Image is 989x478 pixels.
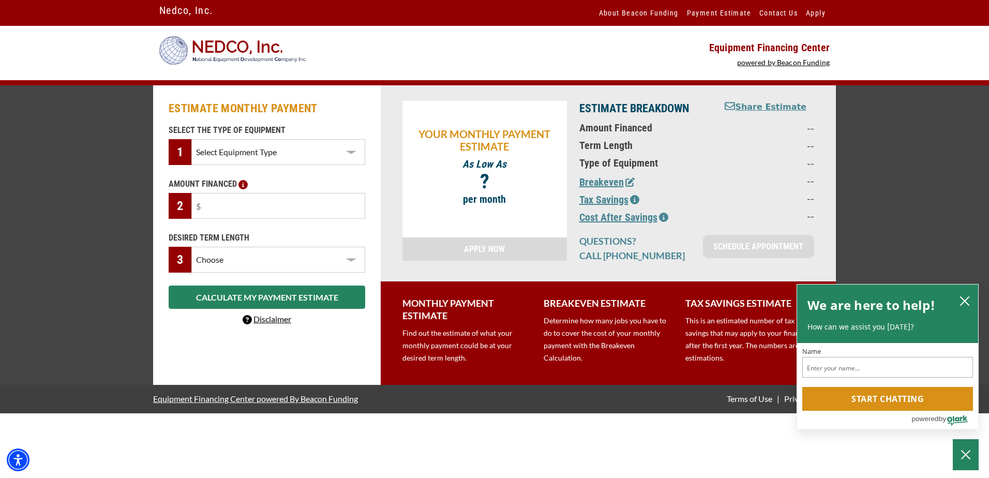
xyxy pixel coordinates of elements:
[579,235,691,247] p: QUESTIONS?
[169,101,365,116] h2: ESTIMATE MONTHLY PAYMENT
[797,284,979,430] div: olark chatbox
[685,315,814,364] p: This is an estimated number of tax savings that may apply to your financing after the first year....
[408,128,562,153] p: YOUR MONTHLY PAYMENT ESTIMATE
[956,293,973,308] button: close chatbox
[939,412,946,425] span: by
[911,411,978,429] a: Powered by Olark
[544,315,672,364] p: Determine how many jobs you have to do to cover the cost of your monthly payment with the Breakev...
[579,122,711,134] p: Amount Financed
[911,412,938,425] span: powered
[169,139,191,165] div: 1
[169,286,365,309] button: CALCULATE MY PAYMENT ESTIMATE
[807,322,968,332] p: How can we assist you [DATE]?
[737,58,830,67] a: powered by Beacon Funding
[408,193,562,205] p: per month
[703,235,814,258] a: SCHEDULE APPOINTMENT
[153,386,358,411] a: Equipment Financing Center powered By Beacon Funding
[169,178,365,190] p: AMOUNT FINANCED
[579,101,711,116] p: ESTIMATE BREAKDOWN
[802,387,973,411] button: Start chatting
[725,394,774,404] a: Terms of Use
[802,348,973,355] label: Name
[725,101,806,114] button: Share Estimate
[402,327,531,364] p: Find out the estimate of what your monthly payment could be at your desired term length.
[724,139,814,152] p: --
[501,41,830,54] p: Equipment Financing Center
[579,174,635,190] button: Breakeven
[402,297,531,322] p: MONTHLY PAYMENT ESTIMATE
[724,174,814,187] p: --
[169,247,191,273] div: 3
[724,192,814,204] p: --
[579,157,711,169] p: Type of Equipment
[159,2,213,19] a: Nedco, Inc.
[802,357,973,378] input: Name
[579,192,639,207] button: Tax Savings
[724,157,814,169] p: --
[724,210,814,222] p: --
[579,210,668,225] button: Cost After Savings
[191,193,365,219] input: $
[408,175,562,188] p: ?
[7,449,29,471] div: Accessibility Menu
[408,158,562,170] p: As Low As
[169,124,365,137] p: SELECT THE TYPE OF EQUIPMENT
[579,139,711,152] p: Term Length
[169,232,365,244] p: DESIRED TERM LENGTH
[953,439,979,470] button: Close Chatbox
[782,394,836,404] a: Privacy Policy
[724,122,814,134] p: --
[544,297,672,309] p: BREAKEVEN ESTIMATE
[169,193,191,219] div: 2
[579,249,691,262] p: CALL [PHONE_NUMBER]
[243,314,291,324] a: Disclaimer
[159,36,307,65] img: NEDCO.png
[777,394,780,404] span: |
[402,237,567,261] a: APPLY NOW
[807,295,935,316] h2: We are here to help!
[685,297,814,309] p: TAX SAVINGS ESTIMATE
